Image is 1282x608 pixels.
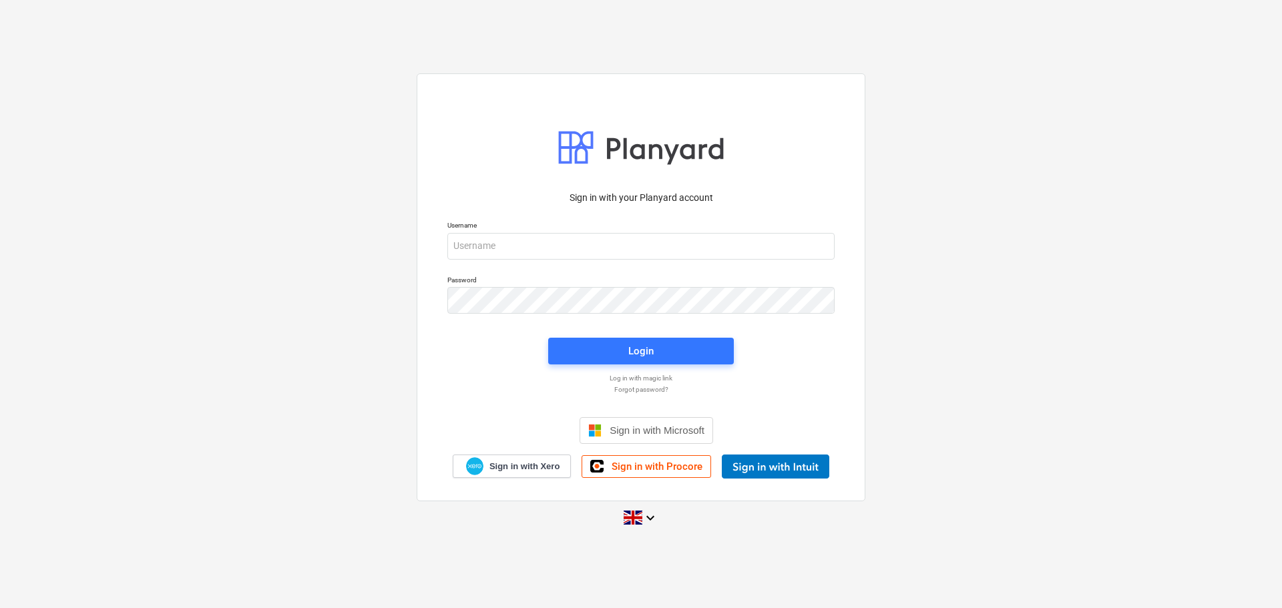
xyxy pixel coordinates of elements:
p: Username [447,221,835,232]
span: Sign in with Procore [612,461,702,473]
p: Password [447,276,835,287]
span: Sign in with Xero [489,461,560,473]
div: Login [628,342,654,360]
img: Xero logo [466,457,483,475]
p: Sign in with your Planyard account [447,191,835,205]
span: Sign in with Microsoft [610,424,704,436]
input: Username [447,233,835,260]
a: Log in with magic link [441,374,841,382]
a: Sign in with Procore [582,455,711,478]
img: Microsoft logo [588,424,602,437]
i: keyboard_arrow_down [642,510,658,526]
a: Sign in with Xero [453,454,572,478]
a: Forgot password? [441,385,841,394]
button: Login [548,338,734,364]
